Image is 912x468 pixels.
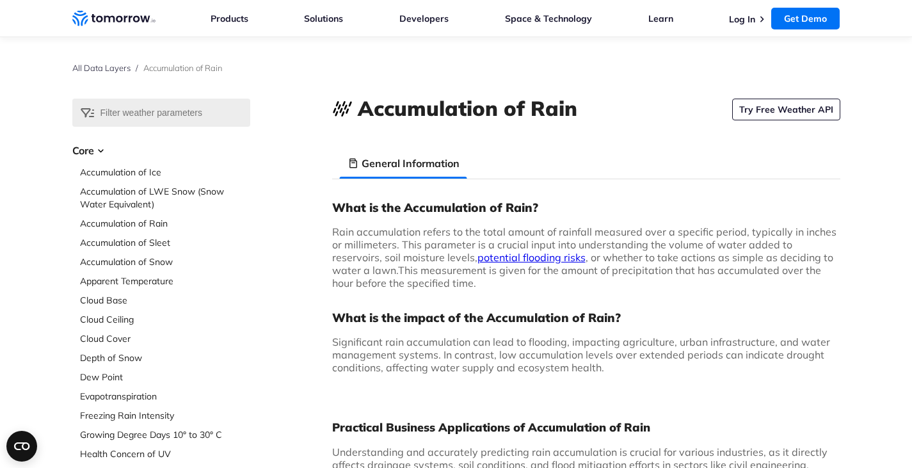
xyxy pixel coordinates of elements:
a: Products [211,13,248,24]
a: Try Free Weather API [732,99,840,120]
a: All Data Layers [72,63,131,73]
a: Accumulation of Rain [80,217,250,230]
button: Open CMP widget [6,431,37,462]
a: Evapotranspiration [80,390,250,403]
a: Log In [729,13,755,25]
span: This measurement is given for the amount of precipitation that has accumulated over the hour befo... [332,264,821,289]
a: Solutions [304,13,343,24]
a: Cloud Cover [80,332,250,345]
a: Depth of Snow [80,351,250,364]
a: potential flooding risks [477,251,586,264]
a: Accumulation of LWE Snow (Snow Water Equivalent) [80,185,250,211]
a: Get Demo [771,8,840,29]
a: Learn [648,13,673,24]
a: Developers [399,13,449,24]
a: Cloud Ceiling [80,313,250,326]
h3: Core [72,143,250,158]
span: / [136,63,138,73]
h3: What is the Accumulation of Rain? [332,200,840,215]
a: Health Concern of UV [80,448,250,460]
h3: General Information [362,156,460,171]
a: Home link [72,9,156,28]
a: Dew Point [80,371,250,383]
a: Accumulation of Ice [80,166,250,179]
a: Growing Degree Days 10° to 30° C [80,428,250,441]
h2: Practical Business Applications of Accumulation of Rain [332,420,840,435]
a: Space & Technology [505,13,592,24]
h1: Accumulation of Rain [358,94,577,122]
input: Filter weather parameters [72,99,250,127]
a: Accumulation of Sleet [80,236,250,249]
a: Apparent Temperature [80,275,250,287]
a: Cloud Base [80,294,250,307]
a: Accumulation of Snow [80,255,250,268]
li: General Information [340,148,467,179]
span: Rain accumulation refers to the total amount of rainfall measured over a specific period, typical... [332,225,836,277]
a: Freezing Rain Intensity [80,409,250,422]
span: Significant rain accumulation can lead to flooding, impacting agriculture, urban infrastructure, ... [332,335,830,374]
span: Accumulation of Rain [143,63,223,73]
h3: What is the impact of the Accumulation of Rain? [332,310,840,325]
